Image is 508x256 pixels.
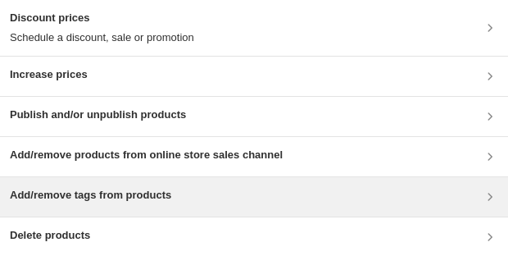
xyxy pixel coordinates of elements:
[10,107,186,123] h3: Publish and/or unpublish products
[10,66,88,83] h3: Increase prices
[10,10,194,26] h3: Discount prices
[10,147,283,163] h3: Add/remove products from online store sales channel
[10,187,171,203] h3: Add/remove tags from products
[10,30,194,46] p: Schedule a discount, sale or promotion
[10,227,90,244] h3: Delete products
